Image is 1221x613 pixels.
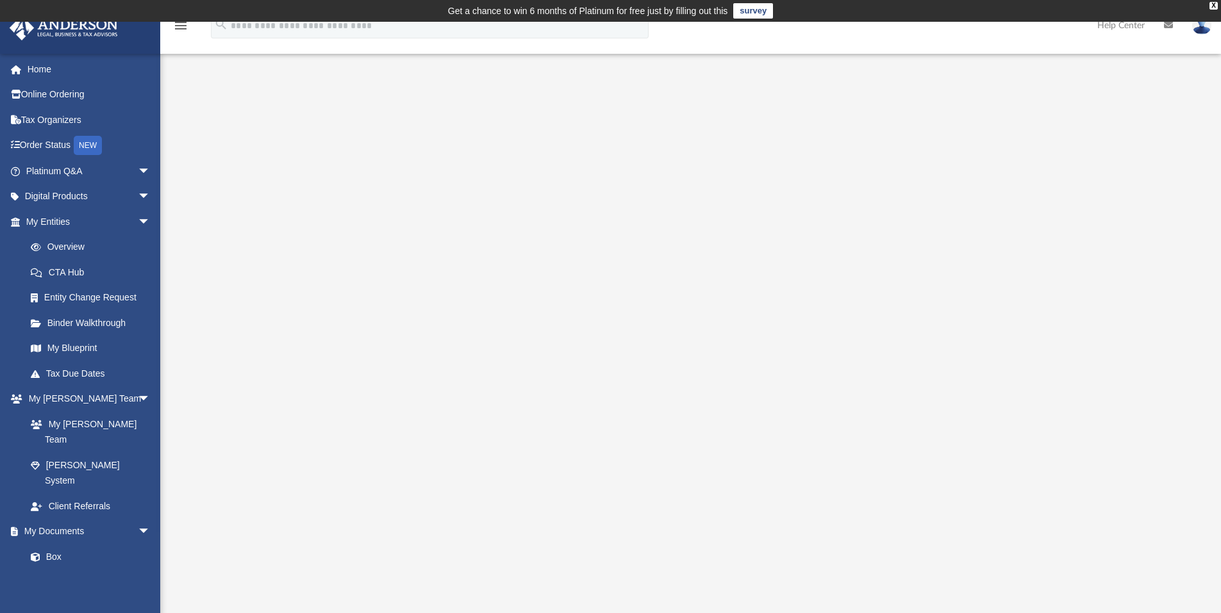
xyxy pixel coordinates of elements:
a: My Blueprint [18,336,163,361]
a: Client Referrals [18,493,163,519]
a: Order StatusNEW [9,133,170,159]
span: arrow_drop_down [138,209,163,235]
a: Tax Due Dates [18,361,170,386]
div: Get a chance to win 6 months of Platinum for free just by filling out this [448,3,728,19]
i: search [214,17,228,31]
img: User Pic [1192,16,1211,35]
a: My Documentsarrow_drop_down [9,519,163,544]
a: menu [173,24,188,33]
a: My Entitiesarrow_drop_down [9,209,170,234]
a: survey [733,3,773,19]
span: arrow_drop_down [138,386,163,413]
a: Digital Productsarrow_drop_down [9,184,170,209]
a: My [PERSON_NAME] Teamarrow_drop_down [9,386,163,412]
a: Entity Change Request [18,285,170,311]
a: Box [18,544,157,569]
a: Overview [18,234,170,260]
div: close [1209,2,1218,10]
a: CTA Hub [18,259,170,285]
a: Meeting Minutes [18,569,163,595]
a: Home [9,56,170,82]
a: My [PERSON_NAME] Team [18,411,157,452]
a: Platinum Q&Aarrow_drop_down [9,158,170,184]
div: NEW [74,136,102,155]
a: Tax Organizers [9,107,170,133]
i: menu [173,18,188,33]
span: arrow_drop_down [138,184,163,210]
a: Binder Walkthrough [18,310,170,336]
a: Online Ordering [9,82,170,108]
span: arrow_drop_down [138,519,163,545]
a: [PERSON_NAME] System [18,452,163,493]
img: Anderson Advisors Platinum Portal [6,15,122,40]
span: arrow_drop_down [138,158,163,184]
